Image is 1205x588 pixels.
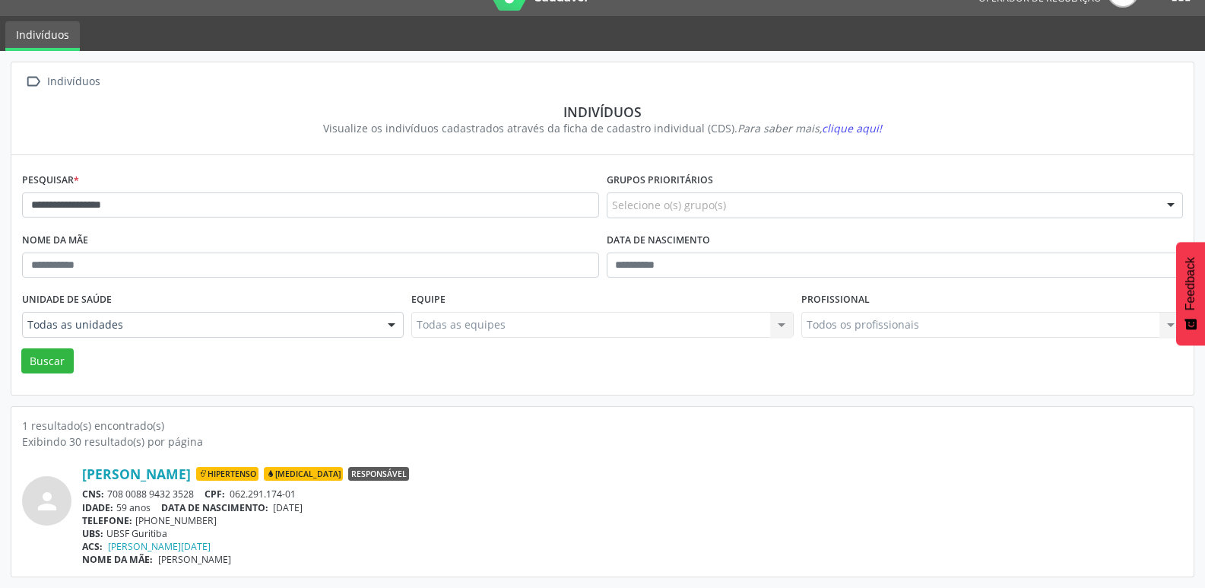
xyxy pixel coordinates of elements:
div: Indivíduos [44,71,103,93]
span: [PERSON_NAME] [158,553,231,566]
span: NOME DA MÃE: [82,553,153,566]
i: person [33,488,61,515]
a: Indivíduos [5,21,80,51]
label: Profissional [801,288,870,312]
span: Responsável [348,467,409,481]
label: Grupos prioritários [607,169,713,192]
label: Pesquisar [22,169,79,192]
label: Nome da mãe [22,229,88,253]
a:  Indivíduos [22,71,103,93]
span: Feedback [1184,257,1197,310]
div: Visualize os indivíduos cadastrados através da ficha de cadastro individual (CDS). [33,120,1172,136]
span: [DATE] [273,501,303,514]
div: 1 resultado(s) encontrado(s) [22,418,1183,434]
a: [PERSON_NAME] [82,466,191,482]
div: [PHONE_NUMBER] [82,514,1183,527]
span: DATA DE NASCIMENTO: [161,501,268,514]
div: UBSF Guritiba [82,527,1183,540]
span: CPF: [205,488,225,501]
label: Equipe [411,288,446,312]
span: ACS: [82,540,103,553]
i: Para saber mais, [737,121,882,135]
i:  [22,71,44,93]
span: IDADE: [82,501,113,514]
a: [PERSON_NAME][DATE] [108,540,211,553]
button: Buscar [21,348,74,374]
span: 062.291.174-01 [230,488,296,501]
span: CNS: [82,488,104,501]
span: Hipertenso [196,467,258,481]
label: Data de nascimento [607,229,710,253]
div: 708 0088 9432 3528 [82,488,1183,501]
div: 59 anos [82,501,1183,514]
button: Feedback - Mostrar pesquisa [1176,242,1205,345]
span: TELEFONE: [82,514,132,527]
span: clique aqui! [822,121,882,135]
span: UBS: [82,527,103,540]
label: Unidade de saúde [22,288,112,312]
div: Indivíduos [33,103,1172,120]
span: Todas as unidades [27,317,373,332]
span: [MEDICAL_DATA] [264,467,343,481]
div: Exibindo 30 resultado(s) por página [22,434,1183,450]
span: Selecione o(s) grupo(s) [612,197,726,213]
